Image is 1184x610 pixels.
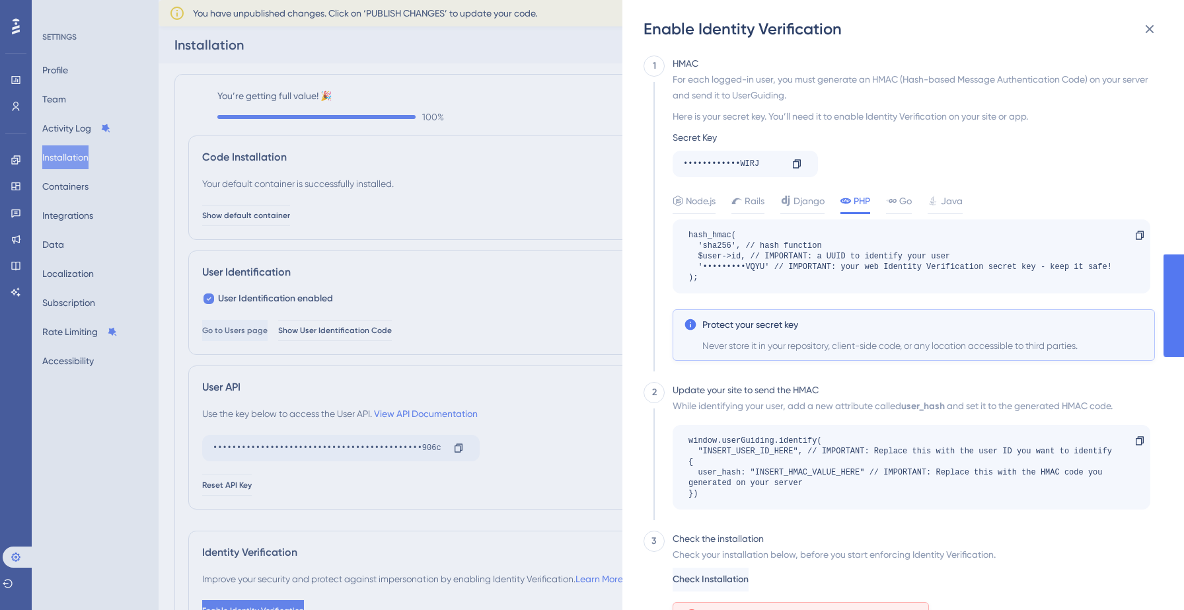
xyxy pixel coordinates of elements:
[673,568,749,591] button: Check Installation
[745,193,764,209] span: Rails
[702,317,798,332] span: Protect your secret key
[854,193,870,209] span: PHP
[941,193,963,209] span: Java
[653,58,656,74] div: 1
[673,398,1150,414] div: While identifying your user, add a new attribute called and set it to the generated HMAC code.
[899,193,912,209] span: Go
[683,153,781,174] div: ••••••••••••WIRJ
[673,382,819,398] div: Update your site to send the HMAC
[651,533,657,549] div: 3
[673,572,749,588] span: Check Installation
[673,108,1155,124] div: Here is your secret key. You’ll need it to enable Identity Verification on your site or app.
[794,193,825,209] span: Django
[673,531,764,547] div: Check the installation
[673,547,996,562] div: Check your installation below, before you start enforcing Identity Verification.
[652,385,657,400] div: 2
[1128,558,1168,597] iframe: UserGuiding AI Assistant Launcher
[673,56,698,71] div: HMAC
[688,230,1112,283] div: hash_hmac( 'sha256', // hash function $user->id, // IMPORTANT: a UUID to identify your user '••••...
[686,193,716,209] span: Node.js
[673,71,1155,103] div: For each logged-in user, you must generate an HMAC (Hash-based Message Authentication Code) on yo...
[702,338,1144,354] span: Never store it in your repository, client-side code, or any location accessible to third parties.
[688,436,1121,499] div: window.userGuiding.identify( "INSERT_USER_ID_HERE", // IMPORTANT: Replace this with the user ID y...
[673,130,1155,145] div: Secret Key
[644,19,1165,40] div: Enable Identity Verification
[901,400,945,412] b: user_hash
